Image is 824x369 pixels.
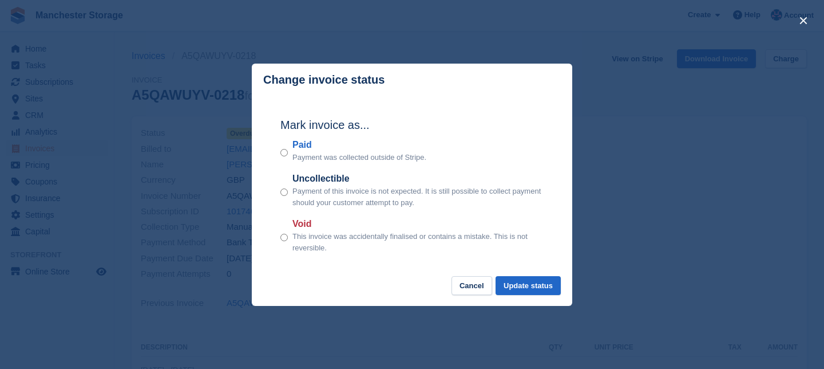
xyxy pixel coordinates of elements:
[263,73,385,87] p: Change invoice status
[794,11,813,30] button: close
[292,138,426,152] label: Paid
[292,172,544,186] label: Uncollectible
[292,152,426,163] p: Payment was collected outside of Stripe.
[496,276,561,295] button: Update status
[292,231,544,253] p: This invoice was accidentally finalised or contains a mistake. This is not reversible.
[292,217,544,231] label: Void
[451,276,492,295] button: Cancel
[280,116,544,134] h2: Mark invoice as...
[292,186,544,208] p: Payment of this invoice is not expected. It is still possible to collect payment should your cust...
